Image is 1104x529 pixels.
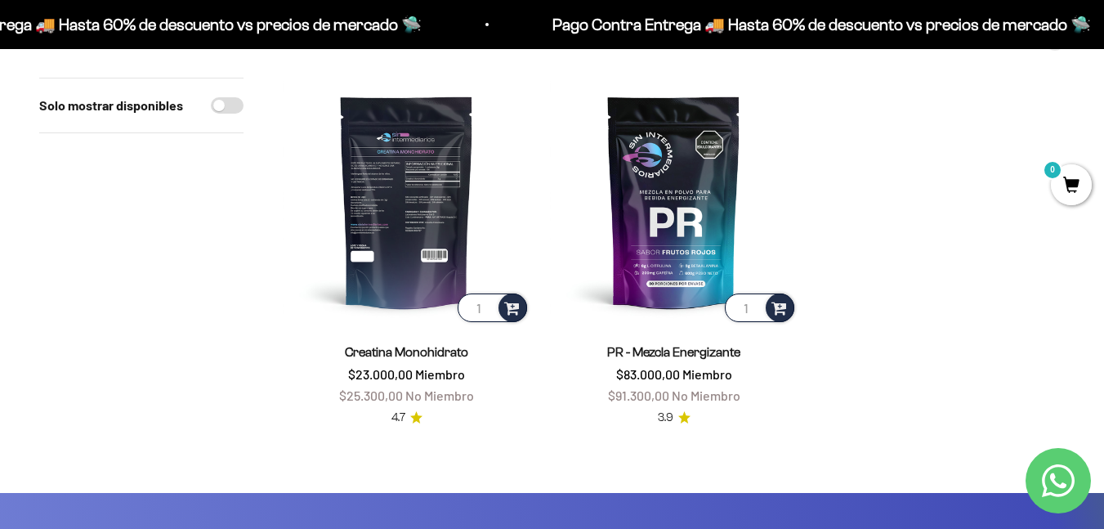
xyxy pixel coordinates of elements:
[1051,177,1092,195] a: 0
[345,345,468,359] a: Creatina Monohidrato
[391,409,405,427] span: 4.7
[1043,160,1062,180] mark: 0
[672,388,740,403] span: No Miembro
[415,366,465,382] span: Miembro
[552,11,1091,38] p: Pago Contra Entrega 🚚 Hasta 60% de descuento vs precios de mercado 🛸
[658,409,691,427] a: 3.93.9 de 5.0 estrellas
[608,388,669,403] span: $91.300,00
[348,366,413,382] span: $23.000,00
[607,345,740,359] a: PR - Mezcla Energizante
[339,388,403,403] span: $25.300,00
[283,78,530,325] img: Creatina Monohidrato
[658,409,673,427] span: 3.9
[616,366,680,382] span: $83.000,00
[39,95,183,116] label: Solo mostrar disponibles
[405,388,474,403] span: No Miembro
[682,366,732,382] span: Miembro
[391,409,422,427] a: 4.74.7 de 5.0 estrellas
